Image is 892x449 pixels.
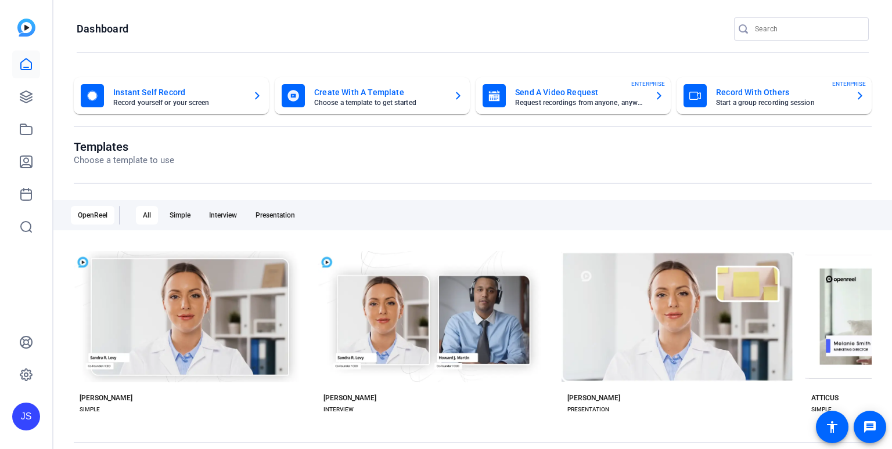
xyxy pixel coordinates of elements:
mat-card-subtitle: Start a group recording session [716,99,846,106]
h1: Dashboard [77,22,128,36]
button: Record With OthersStart a group recording sessionENTERPRISE [677,77,872,114]
img: blue-gradient.svg [17,19,35,37]
div: [PERSON_NAME] [80,393,132,403]
mat-card-subtitle: Request recordings from anyone, anywhere [515,99,645,106]
div: SIMPLE [80,405,100,414]
div: PRESENTATION [567,405,609,414]
div: JS [12,403,40,430]
mat-card-title: Instant Self Record [113,85,243,99]
button: Send A Video RequestRequest recordings from anyone, anywhereENTERPRISE [476,77,671,114]
div: [PERSON_NAME] [323,393,376,403]
span: ENTERPRISE [832,79,866,88]
mat-card-title: Create With A Template [314,85,444,99]
span: ENTERPRISE [631,79,665,88]
div: Presentation [249,206,302,224]
mat-card-subtitle: Choose a template to get started [314,99,444,106]
div: Simple [163,206,197,224]
div: SIMPLE [811,405,832,414]
div: ATTICUS [811,393,839,403]
mat-icon: message [863,420,877,434]
div: INTERVIEW [323,405,354,414]
div: All [136,206,158,224]
button: Create With A TemplateChoose a template to get started [275,77,470,114]
input: Search [755,22,859,36]
mat-card-title: Record With Others [716,85,846,99]
h1: Templates [74,140,174,154]
div: [PERSON_NAME] [567,393,620,403]
div: OpenReel [71,206,114,224]
mat-card-subtitle: Record yourself or your screen [113,99,243,106]
mat-card-title: Send A Video Request [515,85,645,99]
div: Interview [202,206,244,224]
mat-icon: accessibility [825,420,839,434]
button: Instant Self RecordRecord yourself or your screen [74,77,269,114]
p: Choose a template to use [74,154,174,167]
